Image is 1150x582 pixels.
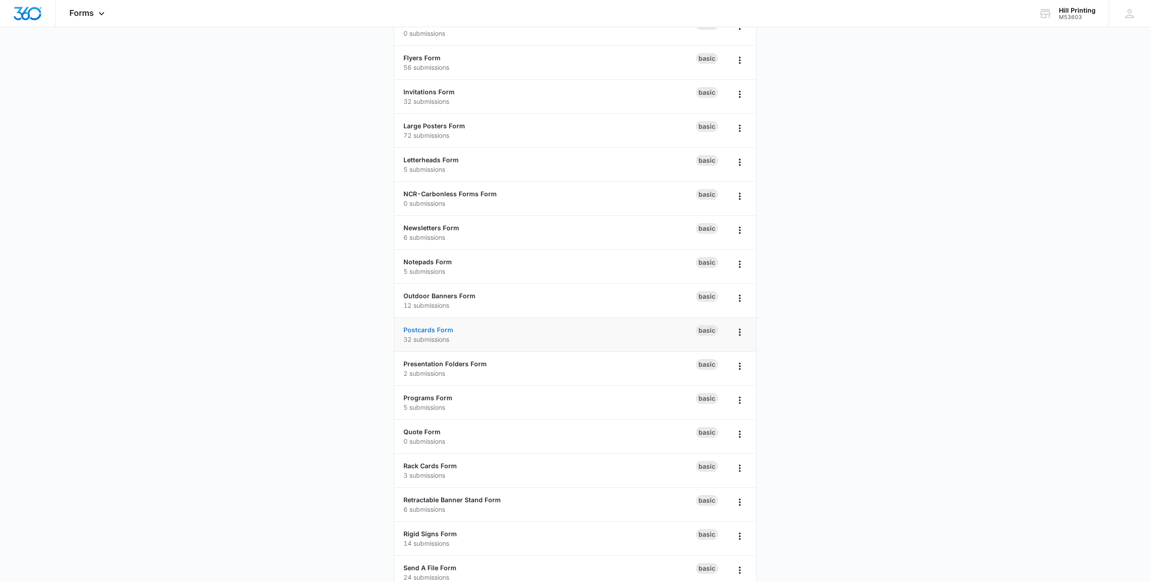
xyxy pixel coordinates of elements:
button: Overflow Menu [733,529,747,543]
a: Large Posters Form [403,122,465,130]
a: Flyers Form [403,54,441,62]
a: NCR-Carbonless Forms Form [403,190,497,198]
a: Retractable Banner Stand Form [403,496,501,504]
p: 0 submissions [403,199,696,208]
button: Overflow Menu [733,495,747,509]
a: Letterheads Form [403,156,459,164]
p: 32 submissions [403,97,696,106]
p: 24 submissions [403,572,696,582]
p: 3 submissions [403,470,696,480]
div: Basic [696,529,718,540]
div: Basic [696,427,718,438]
div: Basic [696,121,718,132]
button: Overflow Menu [733,427,747,441]
p: 5 submissions [403,165,696,174]
button: Overflow Menu [733,189,747,204]
a: Quote Form [403,428,441,436]
button: Overflow Menu [733,291,747,306]
div: Basic [696,87,718,98]
div: Basic [696,291,718,302]
a: Rack Cards Form [403,462,457,470]
button: Overflow Menu [733,359,747,373]
button: Overflow Menu [733,393,747,407]
p: 72 submissions [403,131,696,140]
p: 6 submissions [403,504,696,514]
div: account id [1059,14,1096,20]
p: 14 submissions [403,538,696,548]
p: 56 submissions [403,63,696,72]
div: Basic [696,393,718,404]
a: Outdoor Banners Form [403,292,476,300]
a: Presentation Folders Form [403,360,487,368]
button: Overflow Menu [733,325,747,339]
a: Newsletters Form [403,224,459,232]
button: Overflow Menu [733,257,747,272]
button: Overflow Menu [733,53,747,68]
a: Programs Form [403,394,452,402]
div: Basic [696,223,718,234]
div: Basic [696,155,718,166]
span: Forms [69,8,94,18]
a: Postcards Form [403,326,453,334]
div: Basic [696,325,718,336]
p: 5 submissions [403,267,696,276]
button: Overflow Menu [733,155,747,170]
p: 2 submissions [403,369,696,378]
p: 0 submissions [403,29,696,38]
a: Send A File Form [403,564,456,572]
div: Basic [696,53,718,64]
button: Overflow Menu [733,461,747,475]
button: Overflow Menu [733,563,747,577]
button: Overflow Menu [733,223,747,238]
div: Basic [696,189,718,200]
p: 5 submissions [403,403,696,412]
p: 0 submissions [403,436,696,446]
div: Basic [696,461,718,472]
div: Basic [696,257,718,268]
a: Rigid Signs Form [403,530,457,538]
p: 6 submissions [403,233,696,242]
div: Basic [696,495,718,506]
button: Overflow Menu [733,121,747,136]
div: Basic [696,563,718,574]
p: 32 submissions [403,335,696,344]
button: Overflow Menu [733,87,747,102]
div: Basic [696,359,718,370]
a: Notepads Form [403,258,452,266]
p: 12 submissions [403,301,696,310]
div: account name [1059,7,1096,14]
a: Invitations Form [403,88,455,96]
